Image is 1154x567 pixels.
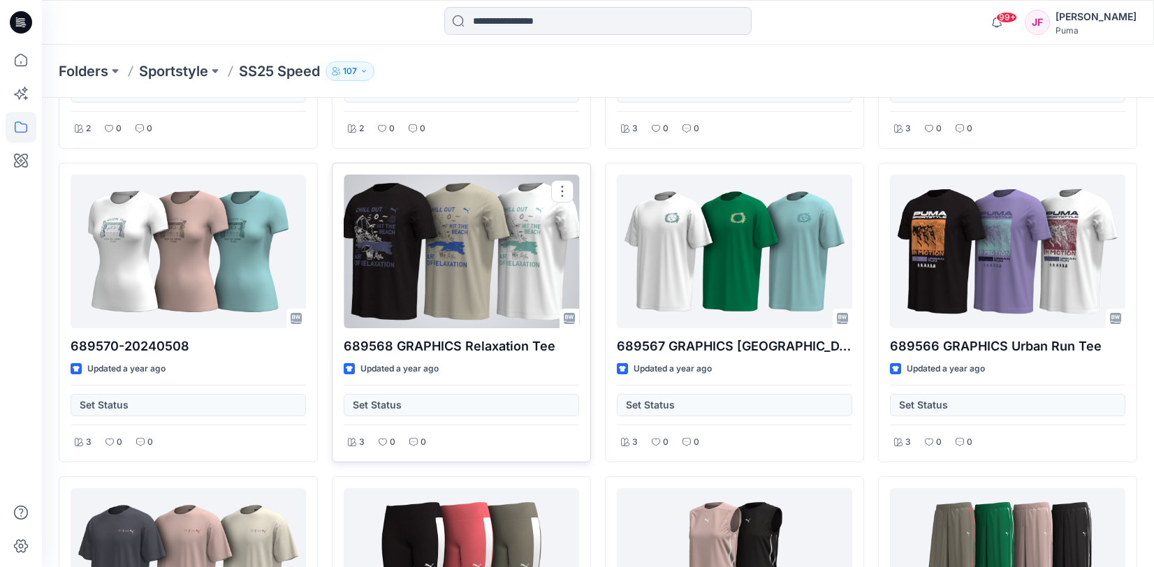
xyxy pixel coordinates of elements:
[907,362,985,376] p: Updated a year ago
[996,12,1017,23] span: 99+
[936,435,942,450] p: 0
[86,121,91,136] p: 2
[967,121,972,136] p: 0
[359,435,365,450] p: 3
[634,362,712,376] p: Updated a year ago
[890,175,1125,328] a: 689566 GRAPHICS Urban Run Tee
[147,121,152,136] p: 0
[239,61,320,81] p: SS25 Speed
[632,121,638,136] p: 3
[421,435,426,450] p: 0
[390,435,395,450] p: 0
[1056,8,1137,25] div: [PERSON_NAME]
[389,121,395,136] p: 0
[936,121,942,136] p: 0
[1025,10,1050,35] div: JF
[326,61,374,81] button: 107
[617,337,852,356] p: 689567 GRAPHICS [GEOGRAPHIC_DATA]
[890,337,1125,356] p: 689566 GRAPHICS Urban Run Tee
[632,435,638,450] p: 3
[1056,25,1137,36] div: Puma
[360,362,439,376] p: Updated a year ago
[694,435,699,450] p: 0
[86,435,92,450] p: 3
[663,121,669,136] p: 0
[694,121,699,136] p: 0
[344,337,579,356] p: 689568 GRAPHICS Relaxation Tee
[87,362,166,376] p: Updated a year ago
[344,175,579,328] a: 689568 GRAPHICS Relaxation Tee
[663,435,669,450] p: 0
[117,435,122,450] p: 0
[359,121,364,136] p: 2
[905,435,911,450] p: 3
[116,121,122,136] p: 0
[967,435,972,450] p: 0
[71,175,306,328] a: 689570-20240508
[905,121,911,136] p: 3
[59,61,108,81] a: Folders
[420,121,425,136] p: 0
[343,64,357,79] p: 107
[71,337,306,356] p: 689570-20240508
[147,435,153,450] p: 0
[139,61,208,81] a: Sportstyle
[617,175,852,328] a: 689567 GRAPHICS Villa Tee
